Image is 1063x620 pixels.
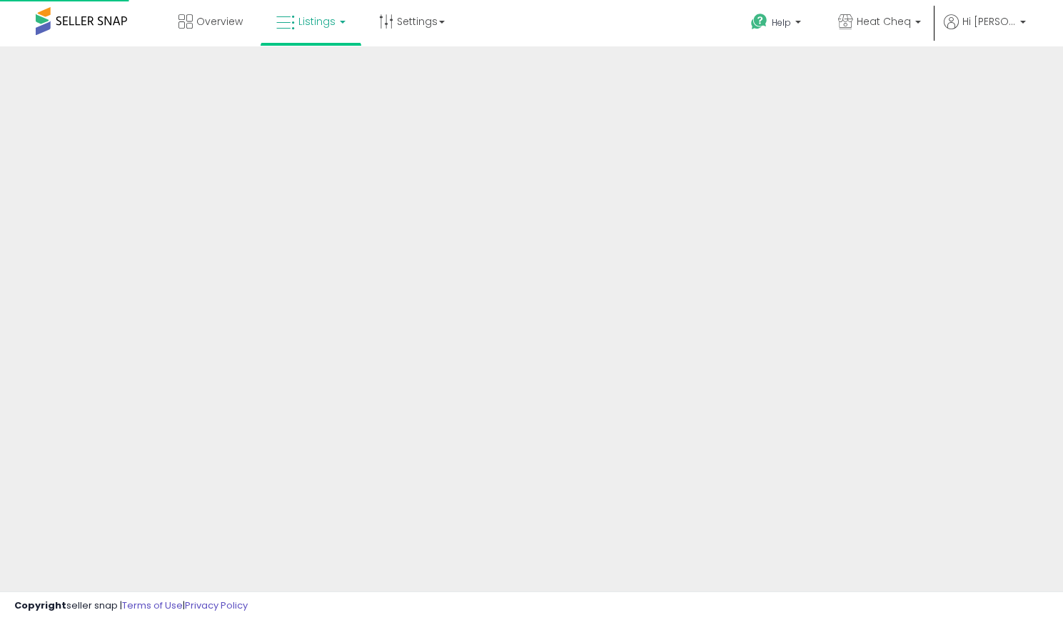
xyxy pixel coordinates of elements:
span: Hi [PERSON_NAME] [962,14,1016,29]
i: Get Help [750,13,768,31]
span: Heat Cheq [857,14,911,29]
span: Listings [298,14,336,29]
a: Help [740,2,815,46]
a: Terms of Use [122,599,183,612]
a: Privacy Policy [185,599,248,612]
a: Hi [PERSON_NAME] [944,14,1026,46]
div: seller snap | | [14,599,248,613]
span: Help [772,16,791,29]
span: Overview [196,14,243,29]
strong: Copyright [14,599,66,612]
